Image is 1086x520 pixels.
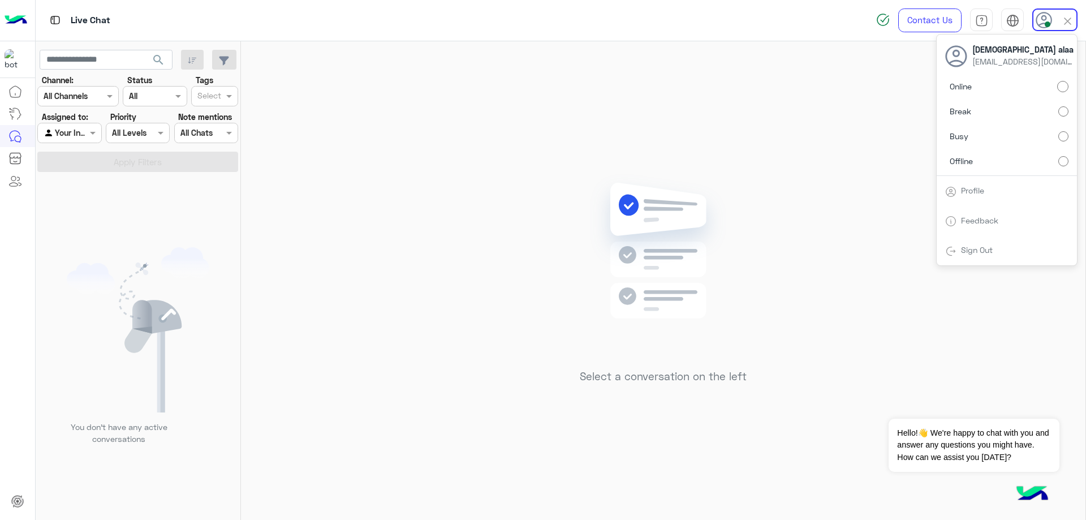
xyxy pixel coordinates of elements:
label: Note mentions [178,111,232,123]
a: Profile [961,186,984,195]
a: tab [970,8,993,32]
label: Tags [196,74,213,86]
span: [DEMOGRAPHIC_DATA] alaa [972,44,1074,55]
span: Busy [950,130,968,142]
div: Select [196,89,221,104]
input: Online [1057,81,1068,92]
img: Logo [5,8,27,32]
img: tab [48,13,62,27]
img: spinner [876,13,890,27]
input: Break [1058,106,1068,117]
h5: Select a conversation on the left [580,370,747,383]
span: [EMAIL_ADDRESS][DOMAIN_NAME] [972,55,1074,67]
img: tab [945,186,956,197]
label: Assigned to: [42,111,88,123]
label: Priority [110,111,136,123]
img: empty users [67,247,209,412]
img: close [1061,15,1074,28]
img: tab [945,246,956,257]
img: 713415422032625 [5,49,25,70]
button: Apply Filters [37,152,238,172]
label: Channel: [42,74,74,86]
img: no messages [581,174,745,362]
span: Hello!👋 We're happy to chat with you and answer any questions you might have. How can we assist y... [889,419,1059,472]
img: tab [975,14,988,27]
button: search [145,50,173,74]
a: Feedback [961,216,998,225]
img: tab [945,216,956,227]
input: Busy [1058,131,1068,141]
span: Break [950,105,971,117]
span: Online [950,80,972,92]
span: search [152,53,165,67]
img: tab [1006,14,1019,27]
p: Live Chat [71,13,110,28]
label: Status [127,74,152,86]
a: Contact Us [898,8,962,32]
span: Offline [950,155,973,167]
a: Sign Out [961,245,993,255]
p: You don’t have any active conversations [62,421,176,445]
input: Offline [1058,156,1068,166]
img: hulul-logo.png [1012,475,1052,514]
